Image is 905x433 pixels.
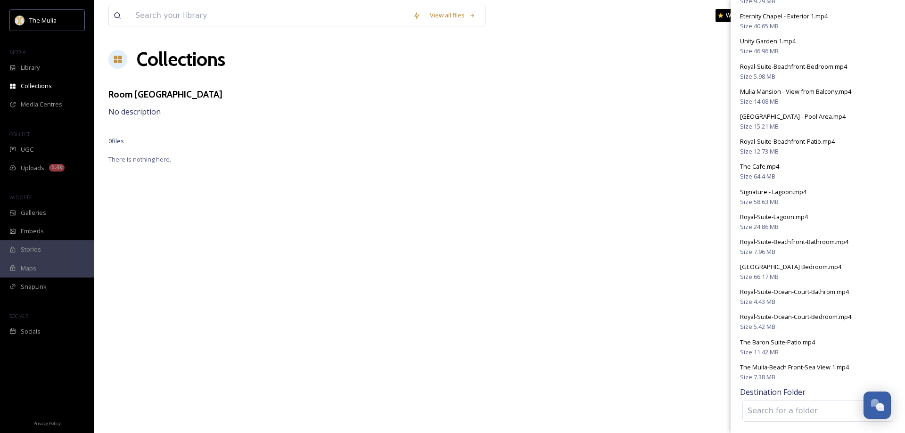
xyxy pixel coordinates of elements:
[9,194,31,201] span: WIDGETS
[33,420,61,426] span: Privacy Policy
[49,164,65,172] div: 1.4k
[21,100,62,109] span: Media Centres
[21,327,41,336] span: Socials
[33,417,61,428] a: Privacy Policy
[740,287,849,296] span: Royal-Suite-Ocean-Court-Bathrom.mp4
[740,162,779,171] span: The Cafe.mp4
[740,47,779,56] span: Size: 46.96 MB
[137,45,225,74] a: Collections
[740,37,796,45] span: Unity Garden 1.mp4
[743,400,847,421] input: Search for a folder
[21,63,40,72] span: Library
[9,312,28,319] span: SOCIALS
[740,72,775,81] span: Size: 5.98 MB
[740,348,779,357] span: Size: 11.42 MB
[21,145,33,154] span: UGC
[108,137,124,146] span: 0 file s
[21,208,46,217] span: Galleries
[740,62,847,71] span: Royal-Suite-Beachfront-Bedroom.mp4
[9,49,26,56] span: MEDIA
[29,16,57,25] span: The Mulia
[740,188,806,196] span: Signature - Lagoon.mp4
[15,16,25,25] img: mulia_logo.png
[740,12,828,20] span: Eternity Chapel - Exterior 1.mp4
[21,282,47,291] span: SnapLink
[740,87,851,96] span: Mulia Mansion - View from Balcony.mp4
[740,22,779,31] span: Size: 40.65 MB
[740,363,849,371] span: The Mulia-Beach Front-Sea View 1.mp4
[21,163,44,172] span: Uploads
[21,227,44,236] span: Embeds
[740,262,841,271] span: [GEOGRAPHIC_DATA] Bedroom.mp4
[740,97,779,106] span: Size: 14.08 MB
[740,386,896,398] span: Destination Folder
[425,6,480,25] a: View all files
[740,147,779,156] span: Size: 12.73 MB
[740,237,848,246] span: Royal-Suite-Beachfront-Bathroom.mp4
[108,155,891,164] span: There is nothing here.
[740,212,808,221] span: Royal-Suite-Lagoon.mp4
[9,131,30,138] span: COLLECT
[864,392,891,419] button: Open Chat
[740,197,779,206] span: Size: 58.63 MB
[740,222,779,231] span: Size: 24.86 MB
[740,137,835,146] span: Royal-Suite-Beachfront-Patio.mp4
[740,272,779,281] span: Size: 66.17 MB
[21,264,36,273] span: Maps
[108,88,222,101] h3: Room [GEOGRAPHIC_DATA]
[740,297,775,306] span: Size: 4.43 MB
[740,122,779,131] span: Size: 15.21 MB
[740,322,775,331] span: Size: 5.42 MB
[740,373,775,382] span: Size: 7.38 MB
[716,9,763,22] a: What's New
[740,312,851,321] span: Royal-Suite-Ocean-Court-Bedroom.mp4
[108,106,161,117] span: No description
[740,247,775,256] span: Size: 7.96 MB
[740,172,775,181] span: Size: 64.4 MB
[21,245,41,254] span: Stories
[131,5,408,26] input: Search your library
[740,338,815,346] span: The Baron Suite-Patio.mp4
[21,82,52,90] span: Collections
[740,112,846,121] span: [GEOGRAPHIC_DATA] - Pool Area.mp4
